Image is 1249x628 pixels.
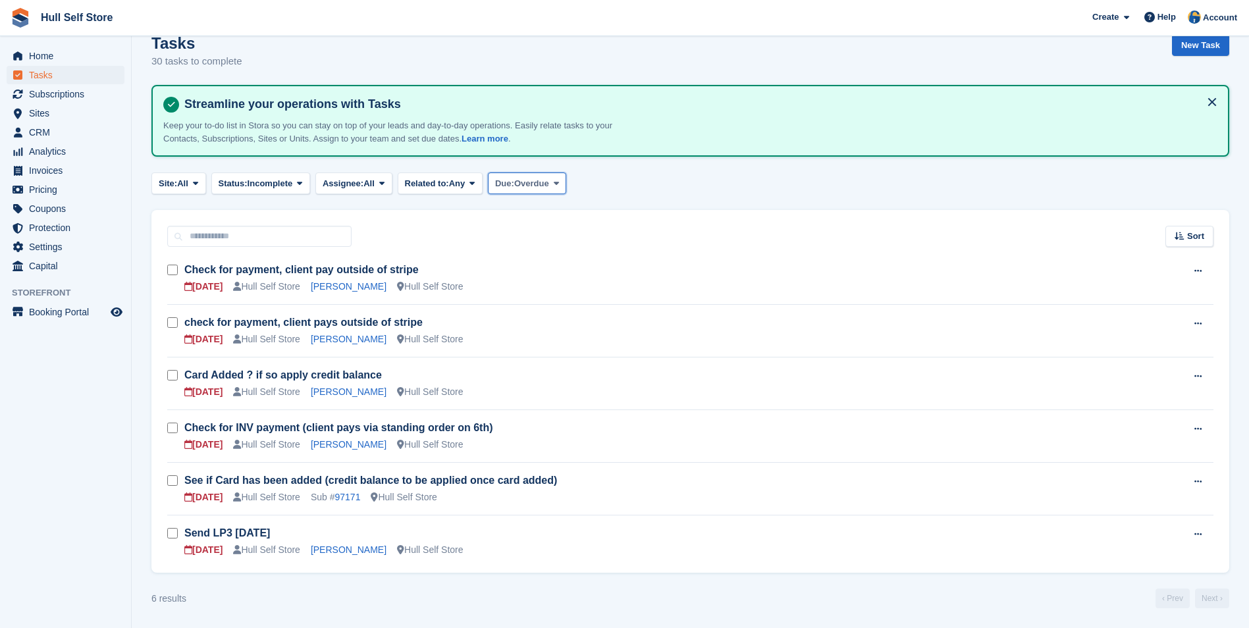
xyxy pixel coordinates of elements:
[397,332,463,346] div: Hull Self Store
[29,85,108,103] span: Subscriptions
[29,47,108,65] span: Home
[7,199,124,218] a: menu
[29,257,108,275] span: Capital
[7,104,124,122] a: menu
[184,317,423,328] a: check for payment, client pays outside of stripe
[311,439,386,450] a: [PERSON_NAME]
[397,438,463,452] div: Hull Self Store
[449,177,465,190] span: Any
[1153,589,1232,608] nav: Page
[398,172,483,194] button: Related to: Any
[29,142,108,161] span: Analytics
[371,490,437,504] div: Hull Self Store
[184,280,223,294] div: [DATE]
[151,592,186,606] div: 6 results
[334,492,360,502] a: 97171
[233,490,300,504] div: Hull Self Store
[151,54,242,69] p: 30 tasks to complete
[177,177,188,190] span: All
[1187,230,1204,243] span: Sort
[7,303,124,321] a: menu
[29,238,108,256] span: Settings
[1172,34,1229,56] a: New Task
[179,97,1217,112] h4: Streamline your operations with Tasks
[184,527,270,538] a: Send LP3 [DATE]
[184,422,493,433] a: Check for INV payment (client pays via standing order on 6th)
[233,543,300,557] div: Hull Self Store
[219,177,248,190] span: Status:
[184,490,223,504] div: [DATE]
[311,386,386,397] a: [PERSON_NAME]
[7,180,124,199] a: menu
[1156,589,1190,608] a: Previous
[248,177,293,190] span: Incomplete
[514,177,549,190] span: Overdue
[1157,11,1176,24] span: Help
[29,219,108,237] span: Protection
[363,177,375,190] span: All
[7,219,124,237] a: menu
[315,172,392,194] button: Assignee: All
[29,104,108,122] span: Sites
[163,119,624,145] p: Keep your to-do list in Stora so you can stay on top of your leads and day-to-day operations. Eas...
[462,134,508,144] a: Learn more
[1203,11,1237,24] span: Account
[7,66,124,84] a: menu
[7,47,124,65] a: menu
[405,177,449,190] span: Related to:
[29,180,108,199] span: Pricing
[311,281,386,292] a: [PERSON_NAME]
[7,161,124,180] a: menu
[7,257,124,275] a: menu
[29,161,108,180] span: Invoices
[397,385,463,399] div: Hull Self Store
[7,238,124,256] a: menu
[311,544,386,555] a: [PERSON_NAME]
[151,172,206,194] button: Site: All
[184,385,223,399] div: [DATE]
[184,264,419,275] a: Check for payment, client pay outside of stripe
[233,332,300,346] div: Hull Self Store
[159,177,177,190] span: Site:
[7,85,124,103] a: menu
[184,369,382,380] a: Card Added ? if so apply credit balance
[323,177,363,190] span: Assignee:
[311,334,386,344] a: [PERSON_NAME]
[184,475,557,486] a: See if Card has been added (credit balance to be applied once card added)
[184,332,223,346] div: [DATE]
[11,8,30,28] img: stora-icon-8386f47178a22dfd0bd8f6a31ec36ba5ce8667c1dd55bd0f319d3a0aa187defe.svg
[233,280,300,294] div: Hull Self Store
[151,34,242,52] h1: Tasks
[7,123,124,142] a: menu
[29,66,108,84] span: Tasks
[233,385,300,399] div: Hull Self Store
[109,304,124,320] a: Preview store
[495,177,514,190] span: Due:
[211,172,310,194] button: Status: Incomplete
[36,7,118,28] a: Hull Self Store
[29,123,108,142] span: CRM
[311,490,361,504] div: Sub #
[29,303,108,321] span: Booking Portal
[1188,11,1201,24] img: Hull Self Store
[397,280,463,294] div: Hull Self Store
[1195,589,1229,608] a: Next
[12,286,131,300] span: Storefront
[29,199,108,218] span: Coupons
[7,142,124,161] a: menu
[184,543,223,557] div: [DATE]
[397,543,463,557] div: Hull Self Store
[1092,11,1119,24] span: Create
[233,438,300,452] div: Hull Self Store
[488,172,566,194] button: Due: Overdue
[184,438,223,452] div: [DATE]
